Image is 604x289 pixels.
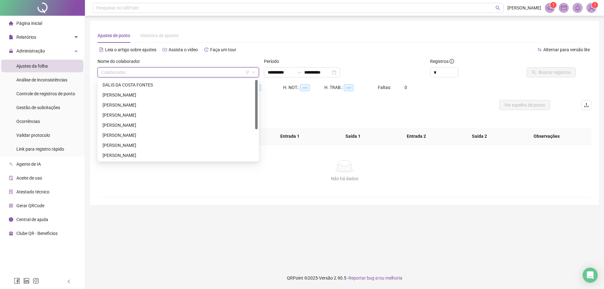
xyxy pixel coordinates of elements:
span: youtube [163,47,167,52]
span: gift [9,231,13,236]
th: Saída 2 [448,128,511,145]
span: home [9,21,13,25]
span: Controle de registros de ponto [16,91,75,96]
th: Entrada 1 [258,128,322,145]
span: solution [9,190,13,194]
span: Análise de inconsistências [16,77,67,82]
div: Não há dados [105,175,584,182]
span: swap [537,47,542,52]
span: Ajustes de ponto [98,33,130,38]
span: Ocorrências [16,119,40,124]
span: upload [584,103,589,108]
span: --:-- [300,84,310,91]
span: mail [561,5,567,11]
span: 0 [405,85,407,90]
div: Open Intercom Messenger [583,268,598,283]
th: Entrada 2 [385,128,448,145]
span: Leia o artigo sobre ajustes [105,47,156,52]
span: file [9,35,13,39]
label: Nome do colaborador [98,58,144,65]
span: notification [547,5,553,11]
span: facebook [14,278,20,284]
span: Ajustes da folha [16,64,48,69]
span: Relatórios [16,35,36,40]
th: Saída 1 [322,128,385,145]
span: Assista o vídeo [169,47,198,52]
span: info-circle [450,59,454,64]
span: Atestado técnico [16,189,49,194]
span: bell [575,5,580,11]
span: Aceite de uso [16,175,42,181]
span: Gestão de solicitações [16,105,60,110]
span: history [204,47,209,52]
span: left [67,279,71,284]
img: 75863 [587,3,596,13]
span: Histórico de ajustes [140,33,179,38]
span: Validar protocolo [16,133,50,138]
span: audit [9,176,13,180]
span: Administração [16,48,45,53]
span: lock [9,49,13,53]
span: filter [245,70,249,74]
span: 1 [552,3,555,7]
div: HE 3: [242,84,283,91]
span: Gerar QRCode [16,203,44,208]
span: down [252,70,255,74]
span: Versão [319,275,333,281]
sup: Atualize o seu contato no menu Meus Dados [592,2,598,8]
span: to [297,70,302,75]
span: Registros [430,58,454,65]
span: info-circle [9,217,13,222]
div: H. TRAB.: [324,84,378,91]
span: 1 [594,3,596,7]
span: --:-- [344,84,354,91]
span: Agente de IA [16,162,41,167]
button: Buscar registros [527,67,576,77]
span: [PERSON_NAME] [507,4,541,11]
button: Ver espelho de ponto [499,100,550,110]
sup: 1 [550,2,556,8]
span: file-text [99,47,103,52]
span: linkedin [23,278,30,284]
div: H. NOT.: [283,84,324,91]
span: instagram [33,278,39,284]
th: Observações [506,128,587,145]
span: Página inicial [16,21,42,26]
span: qrcode [9,203,13,208]
span: Central de ajuda [16,217,48,222]
span: Link para registro rápido [16,147,64,152]
footer: QRPoint © 2025 - 2.90.5 - [85,267,604,289]
label: Período [264,58,283,65]
span: Faltas: [378,85,392,90]
span: Clube QR - Beneficios [16,231,58,236]
span: Alternar para versão lite [543,47,590,52]
span: search [495,6,500,10]
span: Reportar bug e/ou melhoria [349,275,402,281]
span: Faça um tour [210,47,236,52]
span: swap-right [297,70,302,75]
span: Observações [512,133,582,140]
